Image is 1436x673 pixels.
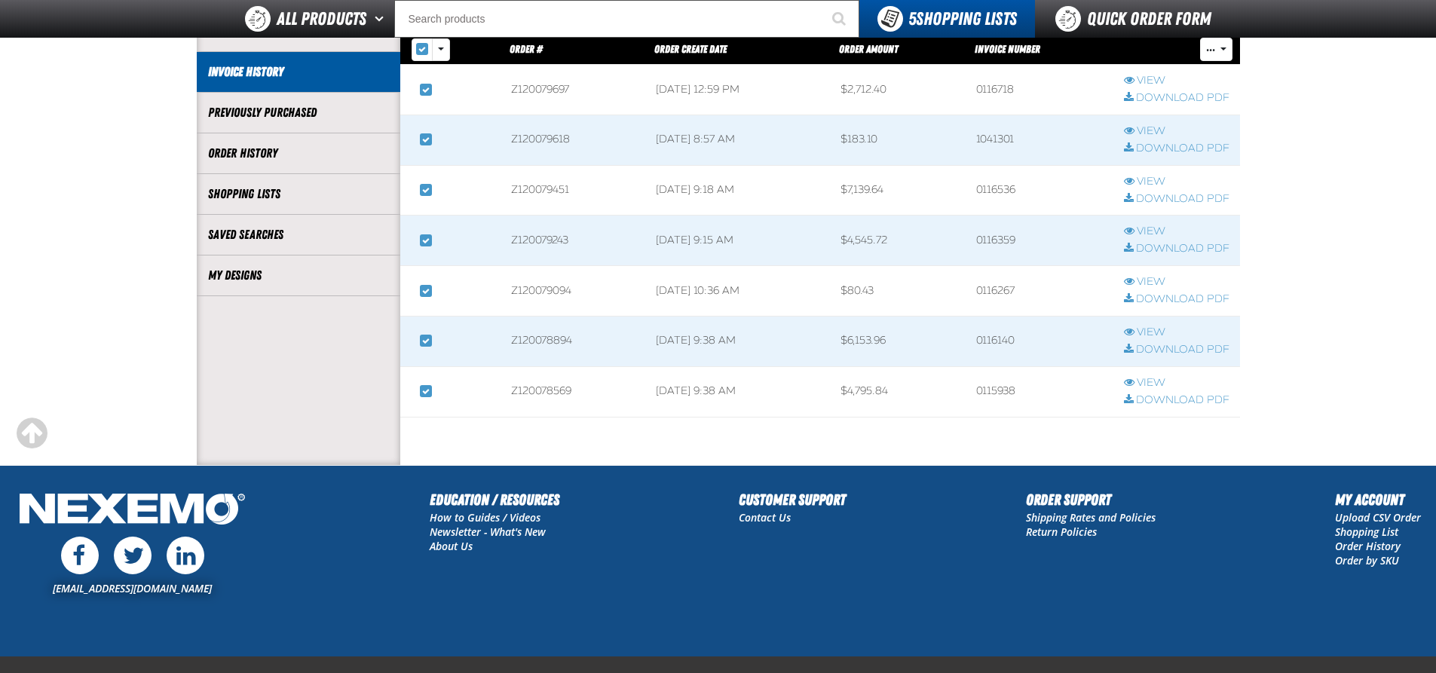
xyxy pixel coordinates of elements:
[830,266,966,317] td: $80.43
[1124,124,1229,139] a: View row action
[1206,46,1215,55] span: ...
[966,165,1113,216] td: 0116536
[975,43,1040,55] a: Invoice Number
[839,43,898,55] a: Order Amount
[1335,525,1398,539] a: Shopping List
[432,38,450,61] button: Rows selection options
[1113,35,1240,65] th: Row actions
[1026,510,1156,525] a: Shipping Rates and Policies
[966,266,1113,317] td: 0116267
[1335,488,1421,511] h2: My Account
[430,539,473,553] a: About Us
[1026,488,1156,511] h2: Order Support
[501,115,645,165] td: Z120079618
[645,165,830,216] td: [DATE] 9:18 AM
[1124,275,1229,289] a: View row action
[908,8,916,29] strong: 5
[1026,525,1097,539] a: Return Policies
[208,185,389,203] a: Shopping Lists
[430,488,559,511] h2: Education / Resources
[277,5,366,32] span: All Products
[501,165,645,216] td: Z120079451
[501,366,645,417] td: Z120078569
[1124,242,1229,256] a: Download PDF row action
[966,65,1113,115] td: 0116718
[1335,539,1401,553] a: Order History
[645,216,830,266] td: [DATE] 9:15 AM
[1124,326,1229,340] a: View row action
[645,366,830,417] td: [DATE] 9:38 AM
[1124,292,1229,307] a: Download PDF row action
[645,266,830,317] td: [DATE] 10:36 AM
[1200,38,1232,60] button: Mass Actions
[53,581,212,595] a: [EMAIL_ADDRESS][DOMAIN_NAME]
[830,216,966,266] td: $4,545.72
[966,366,1113,417] td: 0115938
[645,115,830,165] td: [DATE] 8:57 AM
[208,145,389,162] a: Order History
[208,104,389,121] a: Previously Purchased
[208,267,389,284] a: My Designs
[1335,510,1421,525] a: Upload CSV Order
[1124,175,1229,189] a: View row action
[1124,343,1229,357] a: Download PDF row action
[430,525,546,539] a: Newsletter - What's New
[1124,142,1229,156] a: Download PDF row action
[1124,225,1229,239] a: View row action
[501,65,645,115] td: Z120079697
[830,366,966,417] td: $4,795.84
[208,63,389,81] a: Invoice History
[830,317,966,367] td: $6,153.96
[739,488,846,511] h2: Customer Support
[430,510,540,525] a: How to Guides / Videos
[830,165,966,216] td: $7,139.64
[1124,74,1229,88] a: View row action
[645,65,830,115] td: [DATE] 12:59 PM
[15,488,250,533] img: Nexemo Logo
[1335,553,1399,567] a: Order by SKU
[501,317,645,367] td: Z120078894
[966,216,1113,266] td: 0116359
[654,43,727,55] a: Order Create Date
[966,115,1113,165] td: 1041301
[1124,91,1229,106] a: Download PDF row action
[208,226,389,243] a: Saved Searches
[501,216,645,266] td: Z120079243
[739,510,791,525] a: Contact Us
[1124,192,1229,206] a: Download PDF row action
[510,43,543,55] a: Order #
[908,8,1017,29] span: Shopping Lists
[830,115,966,165] td: $183.10
[830,65,966,115] td: $2,712.40
[1124,393,1229,408] a: Download PDF row action
[645,317,830,367] td: [DATE] 9:38 AM
[501,266,645,317] td: Z120079094
[966,317,1113,367] td: 0116140
[15,417,48,450] div: Scroll to the top
[1124,376,1229,390] a: View row action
